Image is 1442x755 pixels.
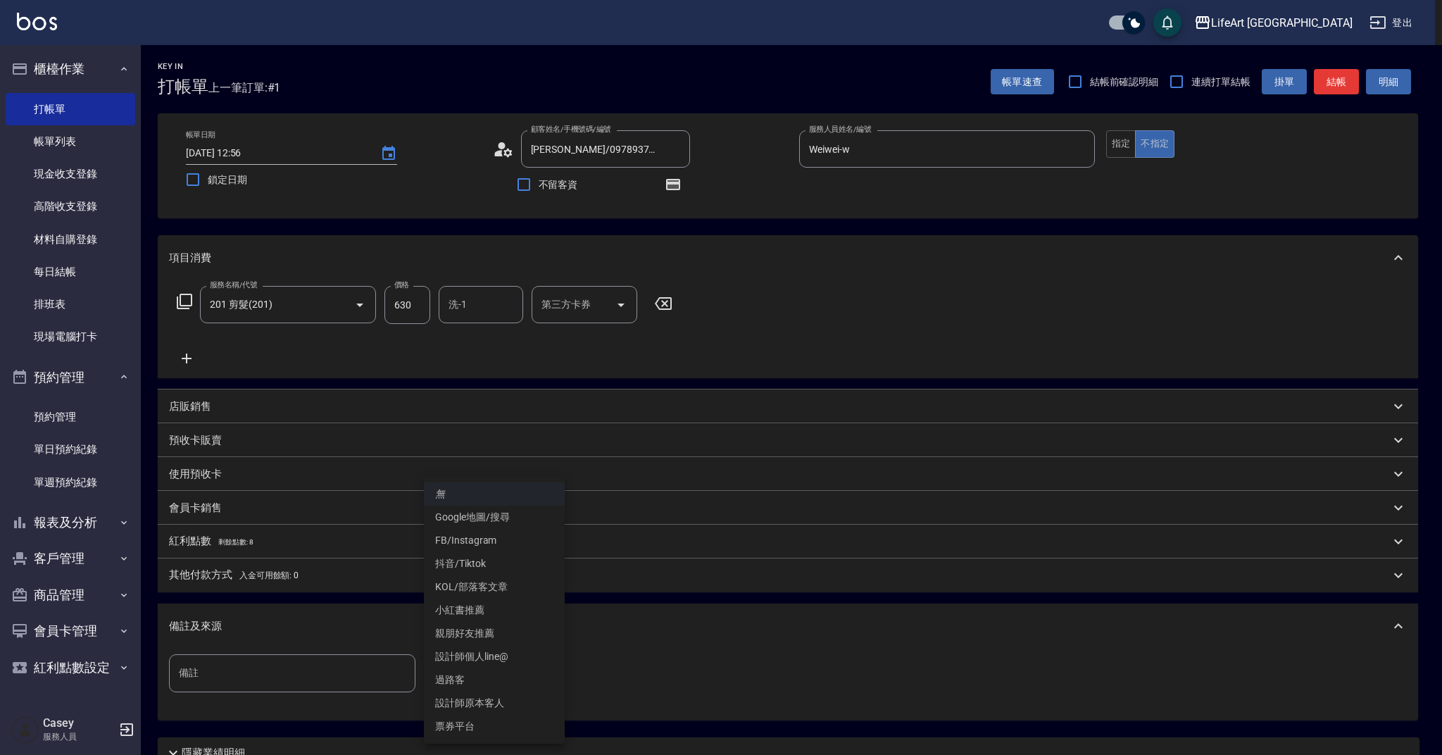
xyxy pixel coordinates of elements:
li: 過路客 [424,668,565,692]
li: 小紅書推薦 [424,599,565,622]
li: FB/Instagram [424,529,565,552]
li: 設計師原本客人 [424,692,565,715]
li: 抖音/Tiktok [424,552,565,575]
li: 設計師個人line@ [424,645,565,668]
em: 無 [435,487,445,501]
li: 親朋好友推薦 [424,622,565,645]
li: Google地圖/搜尋 [424,506,565,529]
li: 票券平台 [424,715,565,738]
li: KOL/部落客文章 [424,575,565,599]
